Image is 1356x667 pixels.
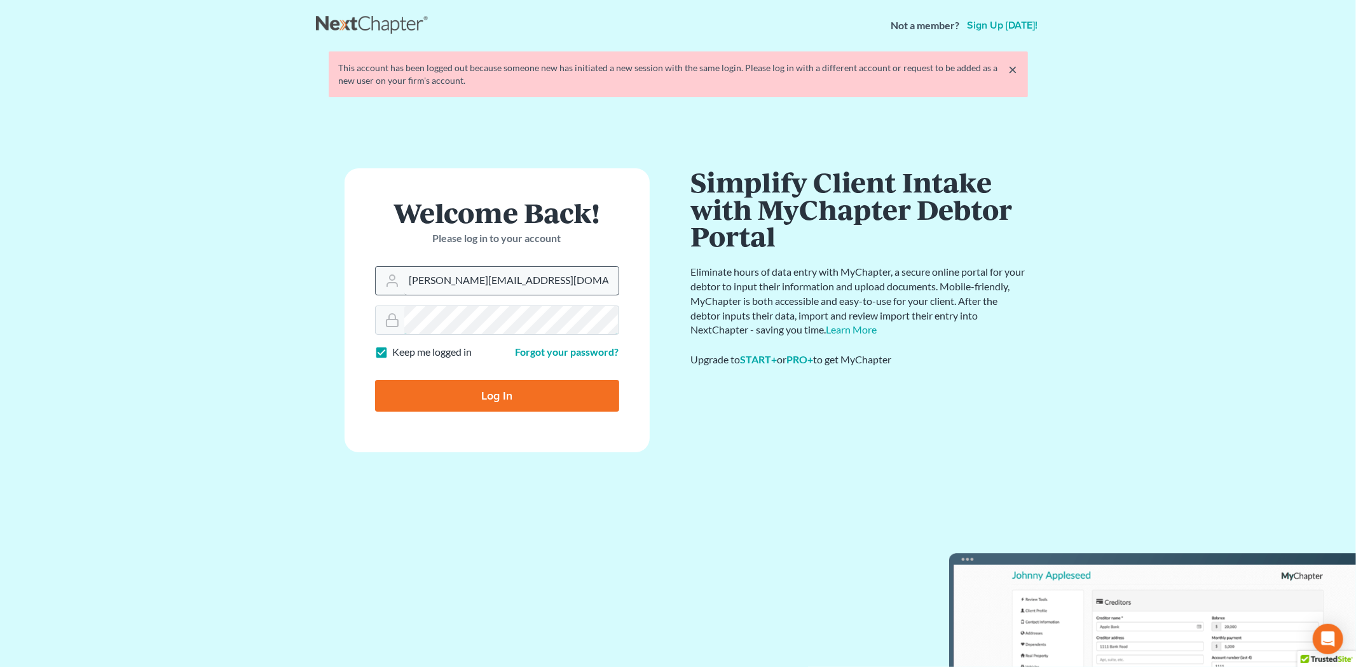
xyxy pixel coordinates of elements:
[393,345,472,360] label: Keep me logged in
[1009,62,1018,77] a: ×
[787,353,814,365] a: PRO+
[375,231,619,246] p: Please log in to your account
[516,346,619,358] a: Forgot your password?
[375,380,619,412] input: Log In
[826,323,877,335] a: Learn More
[375,199,619,226] h1: Welcome Back!
[691,353,1028,367] div: Upgrade to or to get MyChapter
[339,62,1018,87] div: This account has been logged out because someone new has initiated a new session with the same lo...
[691,265,1028,337] p: Eliminate hours of data entry with MyChapter, a secure online portal for your debtor to input the...
[404,267,619,295] input: Email Address
[691,168,1028,250] h1: Simplify Client Intake with MyChapter Debtor Portal
[741,353,777,365] a: START+
[891,18,960,33] strong: Not a member?
[965,20,1041,30] a: Sign up [DATE]!
[1313,624,1343,654] div: Open Intercom Messenger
